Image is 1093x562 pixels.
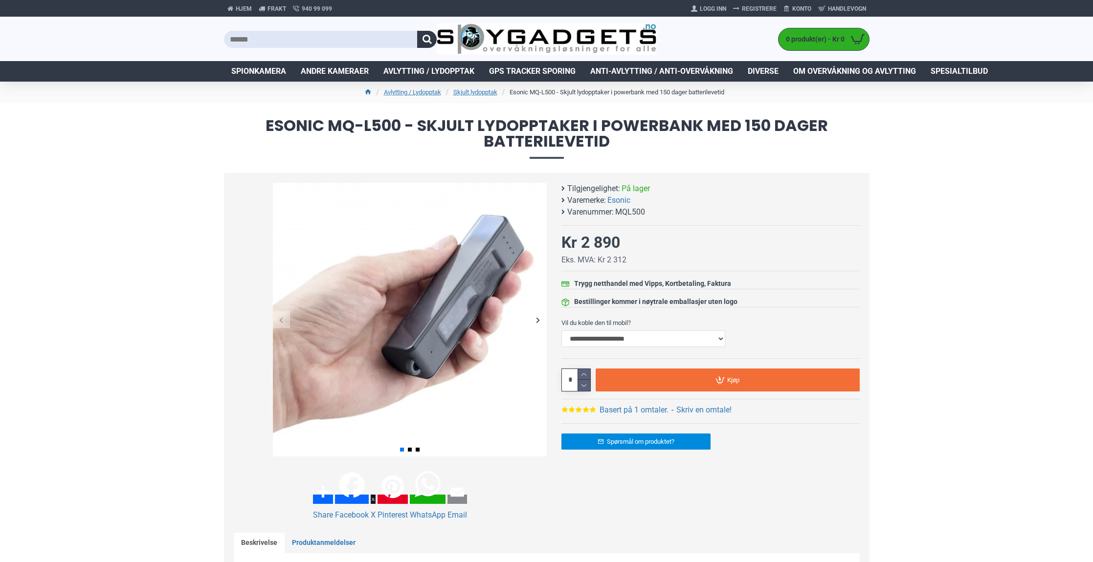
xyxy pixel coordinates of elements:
[742,4,777,13] span: Registrere
[437,23,656,55] img: SpyGadgets.no
[730,1,780,17] a: Registrere
[748,65,779,77] span: Diverse
[600,404,669,416] a: Basert på 1 omtaler.
[780,1,815,17] a: Konto
[447,482,467,523] a: Email
[561,231,620,254] div: Kr 2 890
[530,311,547,328] div: Next slide
[335,468,369,523] a: Facebook
[786,61,923,82] a: Om overvåkning og avlytting
[574,279,731,289] div: Trygg netthandel med Vipps, Kortbetaling, Faktura
[561,315,860,330] label: Vil du koble den til mobil?
[574,297,737,307] div: Bestillinger kommer i nøytrale emballasjer uten logo
[727,377,739,383] span: Kjøp
[268,4,286,13] span: Frakt
[231,65,286,77] span: Spionkamera
[828,4,866,13] span: Handlevogn
[371,510,376,519] span: X
[313,510,333,519] span: Share
[779,34,847,44] span: 0 produkt(er) - Kr 0
[273,311,290,328] div: Previous slide
[384,87,441,97] a: Avlytting / Lydopptak
[700,4,726,13] span: Logg Inn
[285,533,363,553] a: Produktanmeldelser
[567,183,620,195] b: Tilgjengelighet:
[779,28,869,50] a: 0 produkt(er) - Kr 0
[447,510,467,519] span: Email
[671,405,673,414] b: -
[615,206,645,218] span: MQL500
[224,118,870,158] span: Esonic MQ-L500 - Skjult lydopptaker i powerbank med 150 dager batterilevetid
[489,65,576,77] span: GPS Tracker Sporing
[561,433,711,450] a: Spørsmål om produktet?
[482,61,583,82] a: GPS Tracker Sporing
[567,206,614,218] b: Varenummer:
[923,61,995,82] a: Spesialtilbud
[410,510,446,519] span: WhatsApp
[931,65,988,77] span: Spesialtilbud
[383,65,474,77] span: Avlytting / Lydopptak
[676,404,732,416] a: Skriv en omtale!
[371,492,376,523] a: X
[376,61,482,82] a: Avlytting / Lydopptak
[688,1,730,17] a: Logg Inn
[378,510,408,519] span: Pinterest
[416,448,420,452] span: Go to slide 3
[793,65,916,77] span: Om overvåkning og avlytting
[313,482,333,523] a: Share
[583,61,740,82] a: Anti-avlytting / Anti-overvåkning
[567,195,606,206] b: Varemerke:
[453,87,497,97] a: Skjult lydopptak
[607,195,630,206] a: Esonic
[273,183,547,456] img: Esonic MQ-L500 - Skjult lydopptaker i powerbank med 150 dager batterilevetid - SpyGadgets.no
[335,510,369,519] span: Facebook
[410,466,446,523] a: WhatsApp
[234,533,285,553] a: Beskrivelse
[740,61,786,82] a: Diverse
[236,4,252,13] span: Hjem
[224,61,293,82] a: Spionkamera
[400,448,404,452] span: Go to slide 1
[792,4,811,13] span: Konto
[622,183,650,195] span: På lager
[293,61,376,82] a: Andre kameraer
[590,65,733,77] span: Anti-avlytting / Anti-overvåkning
[815,1,870,17] a: Handlevogn
[301,65,369,77] span: Andre kameraer
[408,448,412,452] span: Go to slide 2
[302,4,332,13] span: 940 99 099
[378,472,408,523] a: Pinterest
